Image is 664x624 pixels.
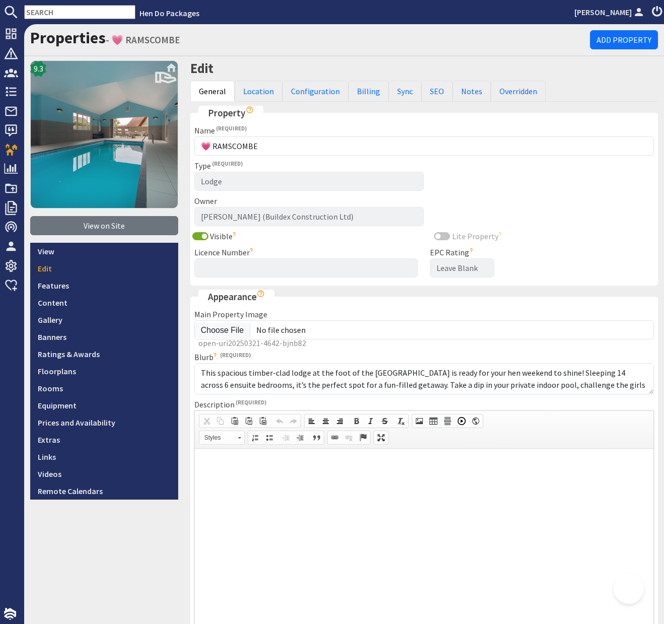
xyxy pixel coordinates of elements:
[394,414,408,428] a: Remove Format
[30,60,178,216] a: 9.3
[469,414,483,428] a: IFrame
[194,161,243,171] label: Type
[319,414,333,428] a: Center
[199,431,235,444] span: Styles
[194,309,267,319] label: Main Property Image
[30,216,178,235] a: View on Site
[139,8,199,18] a: Hen Do Packages
[30,414,178,431] a: Prices and Availability
[30,28,106,48] a: Properties
[190,60,658,77] h2: Edit
[30,397,178,414] a: Equipment
[246,106,254,114] i: Show hints
[194,196,217,206] label: Owner
[389,81,421,102] a: Sync
[194,363,654,394] textarea: This spacious timber-clad lodge at the foot of the [GEOGRAPHIC_DATA] is ready for your hen weeken...
[30,294,178,311] a: Content
[310,431,324,444] a: Block Quote
[455,414,469,428] a: Insert a Youtube, Vimeo or Dailymotion video
[194,399,266,409] label: Description
[333,414,347,428] a: Align Right
[342,431,356,444] a: Unlink
[574,6,646,18] a: [PERSON_NAME]
[30,345,178,363] a: Ratings & Awards
[363,414,378,428] a: Italic
[199,431,245,445] a: Styles
[305,414,319,428] a: Align Left
[279,431,293,444] a: Decrease Indent
[262,431,276,444] a: Insert/Remove Bulleted List
[30,277,178,294] a: Features
[198,106,263,120] legend: Property
[194,352,251,362] label: Blurb
[198,338,306,348] span: open-uri20250321-4642-bjnb82
[426,414,440,428] a: Table
[248,431,262,444] a: Insert/Remove Numbered List
[256,414,270,428] a: Paste from Word
[614,574,644,604] iframe: Toggle Customer Support
[24,5,135,19] input: SEARCH
[453,81,491,102] a: Notes
[235,81,282,102] a: Location
[30,363,178,380] a: Floorplans
[30,482,178,500] a: Remote Calendars
[440,414,455,428] a: Insert Horizontal Line
[30,243,178,260] a: View
[190,81,235,102] a: General
[30,465,178,482] a: Videos
[30,328,178,345] a: Banners
[199,414,213,428] a: Cut
[30,311,178,328] a: Gallery
[30,60,178,209] img: 💗 RAMSCOMBE's icon
[30,448,178,465] a: Links
[4,608,16,620] img: staytech_i_w-64f4e8e9ee0a9c174fd5317b4b171b261742d2d393467e5bdba4413f4f884c10.svg
[213,414,228,428] a: Copy
[374,431,388,444] a: Maximize
[450,231,503,241] label: Lite Property
[198,290,274,304] legend: Appearance
[430,247,475,257] label: EPC Rating
[590,30,658,49] a: Add Property
[272,414,286,428] a: Undo
[194,247,255,257] label: Licence Number
[491,81,546,102] a: Overridden
[421,81,453,102] a: SEO
[293,431,307,444] a: Increase Indent
[242,414,256,428] a: Paste as plain text
[328,431,342,444] a: Link
[106,34,180,46] small: - 💗 RAMSCOMBE
[286,414,301,428] a: Redo
[34,62,43,75] span: 9.3
[412,414,426,428] a: Image
[30,431,178,448] a: Extras
[228,414,242,428] a: Paste
[349,414,363,428] a: Bold
[30,380,178,397] a: Rooms
[208,231,238,241] label: Visible
[356,431,370,444] a: Anchor
[194,125,247,135] label: Name
[282,81,348,102] a: Configuration
[257,290,265,298] i: Show hints
[348,81,389,102] a: Billing
[378,414,392,428] a: Strikethrough
[30,260,178,277] a: Edit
